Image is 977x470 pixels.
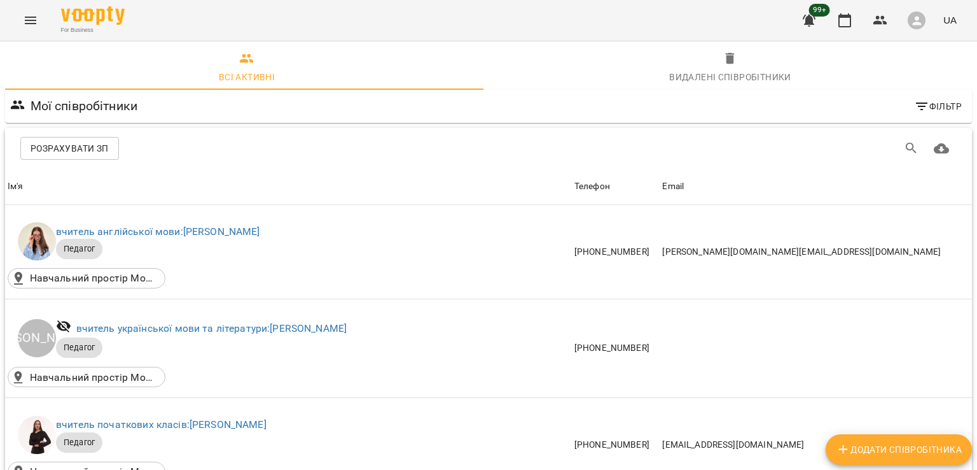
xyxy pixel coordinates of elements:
img: Катерина Постернак [18,416,56,454]
button: Розрахувати ЗП [20,137,119,160]
img: Voopty Logo [61,6,125,25]
span: Розрахувати ЗП [31,141,109,156]
span: UA [943,13,957,27]
td: [PHONE_NUMBER] [572,205,660,299]
div: Телефон [574,179,610,194]
div: Видалені cпівробітники [669,69,791,85]
a: вчитель початкових класів:[PERSON_NAME] [56,418,267,431]
a: вчитель української мови та літератури:[PERSON_NAME] [76,322,347,334]
span: Додати співробітника [836,442,962,457]
p: Навчальний простір Monarch([GEOGRAPHIC_DATA], [GEOGRAPHIC_DATA], [GEOGRAPHIC_DATA]) [30,271,157,286]
div: Sort [662,179,684,194]
button: Menu [15,5,46,36]
span: Педагог [56,243,102,255]
div: Всі активні [219,69,275,85]
a: вчитель англійської мови:[PERSON_NAME] [56,225,260,238]
span: Педагог [56,342,102,353]
div: Ім'я [8,179,24,194]
button: Завантажити CSV [926,133,957,164]
button: Фільтр [909,95,967,118]
h6: Мої співробітники [31,96,138,116]
td: [PHONE_NUMBER] [572,299,660,398]
div: Навчальний простір Monarch(Kropyvnytskyi, Kirovohrad Oblast, Ukraine) [8,268,165,288]
p: Навчальний простір Monarch([GEOGRAPHIC_DATA], [GEOGRAPHIC_DATA], [GEOGRAPHIC_DATA]) [30,370,157,385]
div: Sort [8,179,24,194]
span: Педагог [56,437,102,448]
span: For Business [61,26,125,34]
div: [PERSON_NAME] [18,319,56,357]
div: Table Toolbar [5,128,972,169]
img: Анастасія Сікунда [18,222,56,260]
div: Email [662,179,684,194]
span: 99+ [809,4,830,17]
button: Додати співробітника [826,434,972,465]
span: Email [662,179,969,194]
button: UA [938,8,962,32]
span: Телефон [574,179,658,194]
td: [PERSON_NAME][DOMAIN_NAME][EMAIL_ADDRESS][DOMAIN_NAME] [660,205,972,299]
button: Пошук [896,133,927,164]
span: Ім'я [8,179,569,194]
span: Фільтр [914,99,962,114]
div: Sort [574,179,610,194]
